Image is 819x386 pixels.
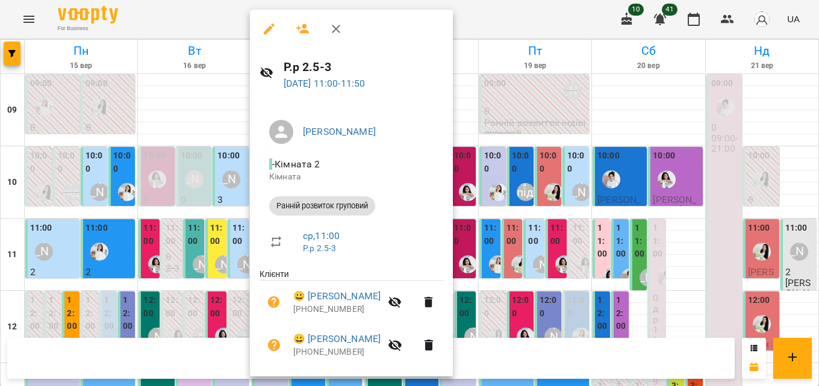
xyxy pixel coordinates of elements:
a: [PERSON_NAME] [303,126,376,137]
span: - Кімната 2 [269,158,323,170]
a: Р.р 2.5-3 [303,243,336,253]
button: Візит ще не сплачено. Додати оплату? [260,288,288,317]
p: [PHONE_NUMBER] [293,346,381,358]
span: Ранній розвиток груповий [269,201,375,211]
a: [DATE] 11:00-11:50 [284,78,366,89]
a: 😀 [PERSON_NAME] [293,332,381,346]
p: [PHONE_NUMBER] [293,304,381,316]
p: Кімната [269,171,434,183]
h6: Р.р 2.5-3 [284,58,443,76]
a: 😀 [PERSON_NAME] [293,289,381,304]
a: ср , 11:00 [303,230,340,241]
button: Візит ще не сплачено. Додати оплату? [260,331,288,360]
